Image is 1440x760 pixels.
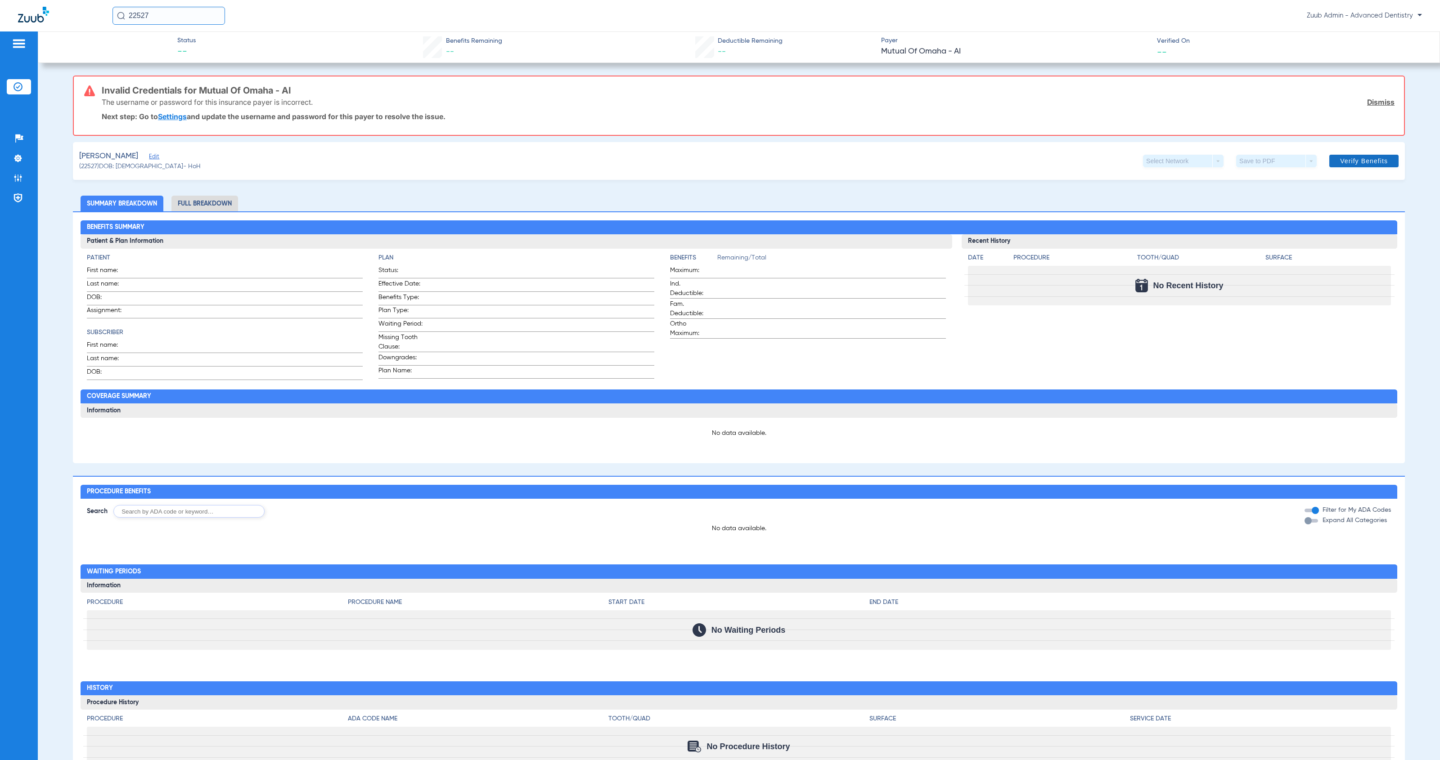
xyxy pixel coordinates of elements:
h2: Benefits Summary [81,220,1397,235]
app-breakdown-title: Procedure Name [348,598,608,610]
span: (22527) DOB: [DEMOGRAPHIC_DATA] - HoH [79,162,201,171]
span: Verified On [1157,36,1425,46]
h3: Invalid Credentials for Mutual Of Omaha - AI [102,86,1395,95]
span: DOB: [87,293,131,305]
h3: Information [81,579,1397,593]
h3: Patient & Plan Information [81,234,952,249]
img: error-icon [84,85,95,96]
app-breakdown-title: Procedure [87,714,347,727]
p: The username or password for this insurance payer is incorrect. [102,98,313,107]
span: Status [177,36,196,45]
app-breakdown-title: Surface [869,714,1130,727]
img: Search Icon [117,12,125,20]
span: No Waiting Periods [711,626,785,635]
span: Payer [881,36,1149,45]
a: Dismiss [1367,98,1395,107]
span: Effective Date: [378,279,423,291]
app-breakdown-title: Start Date [608,598,869,610]
h4: Procedure [1013,253,1134,263]
h4: Patient [87,253,363,263]
span: Missing Tooth Clause: [378,333,423,352]
h4: Tooth/Quad [608,714,869,724]
h4: Tooth/Quad [1137,253,1262,263]
span: Status: [378,266,423,278]
span: Expand All Categories [1323,517,1387,523]
app-breakdown-title: Procedure [87,598,347,610]
img: hamburger-icon [12,38,26,49]
label: Filter for My ADA Codes [1321,505,1391,515]
span: Plan Name: [378,366,423,378]
span: Ortho Maximum: [670,319,714,338]
span: DOB: [87,367,131,380]
span: -- [177,46,196,58]
li: Summary Breakdown [81,196,163,211]
button: Verify Benefits [1329,155,1399,167]
app-breakdown-title: ADA Code Name [348,714,608,727]
h4: Procedure [87,714,347,724]
span: Benefits Type: [378,293,423,305]
h4: Surface [869,714,1130,724]
span: Waiting Period: [378,319,423,331]
img: Calendar [1135,279,1148,292]
p: No data available. [87,429,1390,438]
app-breakdown-title: Procedure [1013,253,1134,266]
h4: Surface [1265,253,1390,263]
span: Zuub Admin - Advanced Dentistry [1307,11,1422,20]
app-breakdown-title: End Date [869,598,1391,610]
p: No data available. [81,524,1397,533]
input: Search for patients [112,7,225,25]
span: Search [87,507,108,516]
span: -- [718,48,726,56]
img: Calendar [688,741,701,752]
span: Assignment: [87,306,131,318]
h4: Start Date [608,598,869,607]
app-breakdown-title: Benefits [670,253,717,266]
h4: Procedure Name [348,598,608,607]
span: Maximum: [670,266,714,278]
h3: Procedure History [81,695,1397,710]
app-breakdown-title: Tooth/Quad [1137,253,1262,266]
span: Benefits Remaining [446,36,502,46]
h4: Procedure [87,598,347,607]
h2: Waiting Periods [81,564,1397,579]
h4: ADA Code Name [348,714,608,724]
span: [PERSON_NAME] [79,151,138,162]
span: Edit [149,153,157,162]
h4: Benefits [670,253,717,263]
app-breakdown-title: Tooth/Quad [608,714,869,727]
h2: History [81,681,1397,696]
h2: Procedure Benefits [81,485,1397,499]
img: Calendar [693,623,706,637]
h3: Information [81,403,1397,418]
span: -- [446,48,454,56]
span: Remaining/Total [717,253,946,266]
span: No Recent History [1153,281,1224,290]
a: Settings [158,112,187,121]
h4: Subscriber [87,328,363,337]
span: Last name: [87,354,131,366]
span: No Procedure History [706,742,790,751]
img: Zuub Logo [18,7,49,22]
span: Plan Type: [378,306,423,318]
span: -- [1157,47,1167,56]
span: Verify Benefits [1340,157,1388,165]
span: Ind. Deductible: [670,279,714,298]
input: Search by ADA code or keyword… [113,505,265,518]
span: First name: [87,266,131,278]
h2: Coverage Summary [81,389,1397,404]
app-breakdown-title: Service Date [1130,714,1390,727]
h3: Recent History [962,234,1397,249]
h4: Plan [378,253,654,263]
app-breakdown-title: Surface [1265,253,1390,266]
span: Mutual Of Omaha - AI [881,46,1149,57]
span: Last name: [87,279,131,291]
span: Fam. Deductible: [670,300,714,318]
span: Downgrades: [378,353,423,365]
app-breakdown-title: Date [968,253,1006,266]
h4: Service Date [1130,714,1390,724]
span: Deductible Remaining [718,36,783,46]
span: First name: [87,340,131,353]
